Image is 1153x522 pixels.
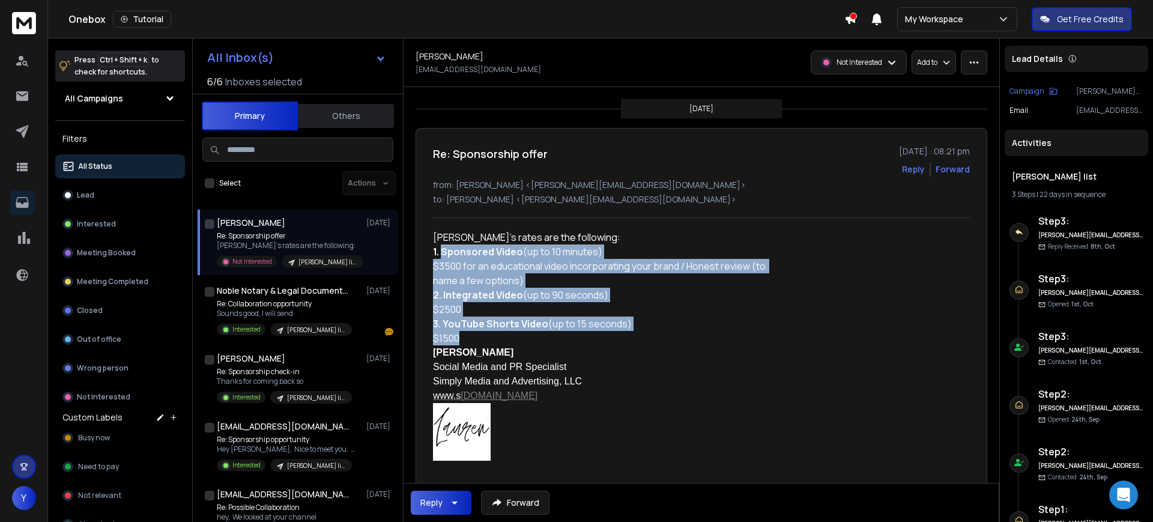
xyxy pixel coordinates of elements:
[55,130,185,147] h3: Filters
[217,299,352,309] p: Re: Collaboration opportunity
[55,183,185,207] button: Lead
[1038,272,1143,286] h6: Step 3 :
[433,362,582,386] span: Social Media and PR Specialist Simply Media and Advertising, LLC
[1012,190,1141,199] div: |
[433,302,784,317] li: $2500
[207,52,274,64] h1: All Inbox(s)
[433,390,461,401] font: www.s
[433,145,548,162] h1: Re: Sponsorship offer
[217,353,285,365] h1: [PERSON_NAME]
[217,420,349,432] h1: [EMAIL_ADDRESS][DOMAIN_NAME]
[1038,329,1143,344] h6: Step 3 :
[1071,300,1094,308] span: 1st, Oct
[78,162,112,171] p: All Status
[1012,171,1141,183] h1: [PERSON_NAME] list
[1079,357,1101,366] span: 1st, Oct
[433,331,784,345] li: $1500
[225,74,302,89] h3: Inboxes selected
[433,244,784,259] li: (up to 10 minutes)
[433,193,970,205] p: to: [PERSON_NAME] <[PERSON_NAME][EMAIL_ADDRESS][DOMAIN_NAME]>
[55,484,185,508] button: Not relevant
[1038,502,1143,517] h6: Step 1 :
[1071,415,1100,423] span: 24th, Sep
[433,317,784,331] li: (up to 15 seconds)
[1048,415,1100,424] p: Opened
[232,257,272,266] p: Not Interested
[1009,86,1058,96] button: Campaign
[366,422,393,431] p: [DATE]
[1040,189,1106,199] span: 22 days in sequence
[411,491,471,515] button: Reply
[1038,346,1143,355] h6: [PERSON_NAME][EMAIL_ADDRESS][DOMAIN_NAME]
[298,258,356,267] p: [PERSON_NAME] list
[78,491,121,500] span: Not relevant
[837,58,882,67] p: Not Interested
[217,285,349,297] h1: Noble Notary & Legal Document Preparers
[1038,288,1143,297] h6: [PERSON_NAME][EMAIL_ADDRESS][DOMAIN_NAME]
[1012,53,1063,65] p: Lead Details
[1048,357,1101,366] p: Contacted
[1057,13,1124,25] p: Get Free Credits
[917,58,937,67] p: Add to
[433,390,537,401] a: www.s[DOMAIN_NAME]
[287,461,345,470] p: [PERSON_NAME] list
[433,179,970,191] p: from: [PERSON_NAME] <[PERSON_NAME][EMAIL_ADDRESS][DOMAIN_NAME]>
[55,455,185,479] button: Need to pay
[1009,106,1028,115] p: Email
[366,490,393,499] p: [DATE]
[481,491,549,515] button: Forward
[198,46,396,70] button: All Inbox(s)
[98,53,149,67] span: Ctrl + Shift + k
[1009,86,1044,96] p: Campaign
[905,13,968,25] p: My Workspace
[55,327,185,351] button: Out of office
[55,154,185,178] button: All Status
[77,335,121,344] p: Out of office
[433,403,491,461] img: AIorK4x7BTQEYPdl16lTKZTW7wjTwaj84SN7QgUZFJ9ZfHDw7BWFW1Wn0b3t4Q9A9RkgcJsUPsAB5GM
[1032,7,1132,31] button: Get Free Credits
[217,231,361,241] p: Re: Sponsorship offer
[55,426,185,450] button: Busy now
[202,102,298,130] button: Primary
[1038,461,1143,470] h6: [PERSON_NAME][EMAIL_ADDRESS][DOMAIN_NAME]
[77,190,94,200] p: Lead
[1038,445,1143,459] h6: Step 2 :
[77,277,148,287] p: Meeting Completed
[416,50,483,62] h1: [PERSON_NAME]
[1079,473,1107,481] span: 24th, Sep
[77,219,116,229] p: Interested
[899,145,970,157] p: [DATE] : 08:21 pm
[77,306,103,315] p: Closed
[207,74,223,89] span: 6 / 6
[1048,473,1107,482] p: Contacted
[217,435,361,445] p: Re: Sponsorship opportunity
[12,486,36,510] button: Y
[217,377,352,386] p: Thanks for coming back so
[1038,231,1143,240] h6: [PERSON_NAME][EMAIL_ADDRESS][DOMAIN_NAME]
[232,461,261,470] p: Interested
[433,230,784,345] div: [PERSON_NAME]'s rates are the following:
[78,462,119,472] span: Need to pay
[1048,300,1094,309] p: Opened
[287,393,345,402] p: [PERSON_NAME] list
[1091,242,1115,250] span: 8th, Oct
[1038,404,1143,413] h6: [PERSON_NAME][EMAIL_ADDRESS][DOMAIN_NAME]
[217,367,352,377] p: Re: Sponsorship check-in
[55,299,185,323] button: Closed
[55,241,185,265] button: Meeting Booked
[217,503,329,512] p: Re: Possible Collaboration
[74,54,159,78] p: Press to check for shortcuts.
[217,512,329,522] p: hey, We looked at your channel
[77,248,136,258] p: Meeting Booked
[219,178,241,188] label: Select
[420,497,443,509] div: Reply
[217,241,361,250] p: [PERSON_NAME]'s rates are the following:
[77,363,129,373] p: Wrong person
[77,392,130,402] p: Not Interested
[217,488,349,500] h1: [EMAIL_ADDRESS][DOMAIN_NAME]
[1012,189,1035,199] span: 3 Steps
[1005,130,1148,156] div: Activities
